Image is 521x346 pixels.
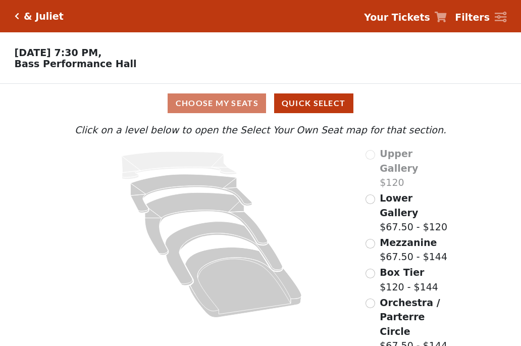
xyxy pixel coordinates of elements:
[455,12,490,23] strong: Filters
[72,123,449,137] p: Click on a level below to open the Select Your Own Seat map for that section.
[185,248,302,318] path: Orchestra / Parterre Circle - Seats Available: 39
[380,297,440,337] span: Orchestra / Parterre Circle
[380,146,449,190] label: $120
[380,191,449,234] label: $67.50 - $120
[380,235,447,264] label: $67.50 - $144
[24,11,64,22] h5: & Juliet
[380,148,418,174] span: Upper Gallery
[364,12,430,23] strong: Your Tickets
[15,13,19,20] a: Click here to go back to filters
[274,93,353,113] button: Quick Select
[455,10,506,25] a: Filters
[122,152,237,179] path: Upper Gallery - Seats Available: 0
[380,237,437,248] span: Mezzanine
[380,267,424,278] span: Box Tier
[380,192,418,218] span: Lower Gallery
[380,265,438,294] label: $120 - $144
[131,174,252,213] path: Lower Gallery - Seats Available: 147
[364,10,447,25] a: Your Tickets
